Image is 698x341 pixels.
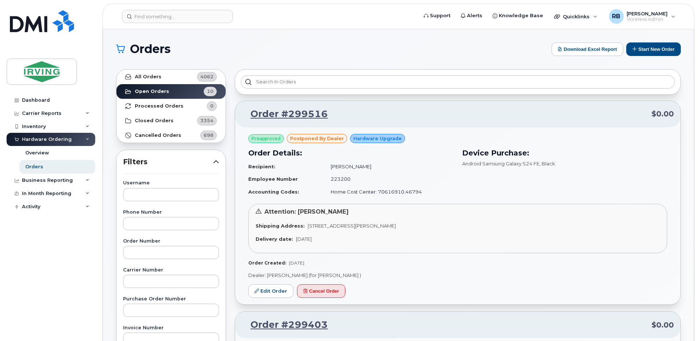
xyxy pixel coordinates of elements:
[123,268,219,273] label: Carrier Number
[123,181,219,186] label: Username
[135,118,174,124] strong: Closed Orders
[462,147,667,158] h3: Device Purchase:
[207,88,214,95] span: 10
[308,223,396,229] span: [STREET_ADDRESS][PERSON_NAME]
[289,260,304,266] span: [DATE]
[123,239,219,244] label: Order Number
[324,160,453,173] td: [PERSON_NAME]
[123,297,219,301] label: Purchase Order Number
[626,42,681,56] button: Start New Order
[264,208,349,215] span: Attention: [PERSON_NAME]
[248,272,667,279] p: Dealer: [PERSON_NAME] (for [PERSON_NAME] )
[123,157,213,167] span: Filters
[256,223,305,229] strong: Shipping Address:
[462,161,539,166] span: Android Samsung Galaxy S24 FE
[324,186,453,198] td: Home Cost Center: 70616910.46794
[651,320,674,330] span: $0.00
[248,147,453,158] h3: Order Details:
[248,189,299,195] strong: Accounting Codes:
[290,135,344,142] span: postponed by Dealer
[116,70,226,84] a: All Orders4062
[123,210,219,215] label: Phone Number
[200,117,214,124] span: 3354
[353,135,402,142] span: Hardware Upgrade
[296,236,312,242] span: [DATE]
[324,173,453,186] td: 223200
[252,135,281,142] span: Preapproved
[135,89,169,94] strong: Open Orders
[116,113,226,128] a: Closed Orders3354
[248,284,293,298] a: Edit Order
[297,284,345,298] button: Cancel Order
[116,128,226,143] a: Cancelled Orders698
[204,132,214,139] span: 698
[210,102,214,109] span: 0
[651,109,674,119] span: $0.00
[248,176,298,182] strong: Employee Number
[135,74,161,80] strong: All Orders
[248,260,286,266] strong: Order Created:
[123,326,219,330] label: Invoice Number
[256,236,293,242] strong: Delivery date:
[135,103,183,109] strong: Processed Orders
[130,44,171,55] span: Orders
[135,132,181,138] strong: Cancelled Orders
[242,108,328,121] a: Order #299516
[248,164,275,169] strong: Recipient:
[241,75,675,89] input: Search in orders
[539,161,555,166] span: , Black
[116,84,226,99] a: Open Orders10
[552,42,623,56] button: Download Excel Report
[200,73,214,80] span: 4062
[242,318,328,331] a: Order #299403
[116,99,226,113] a: Processed Orders0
